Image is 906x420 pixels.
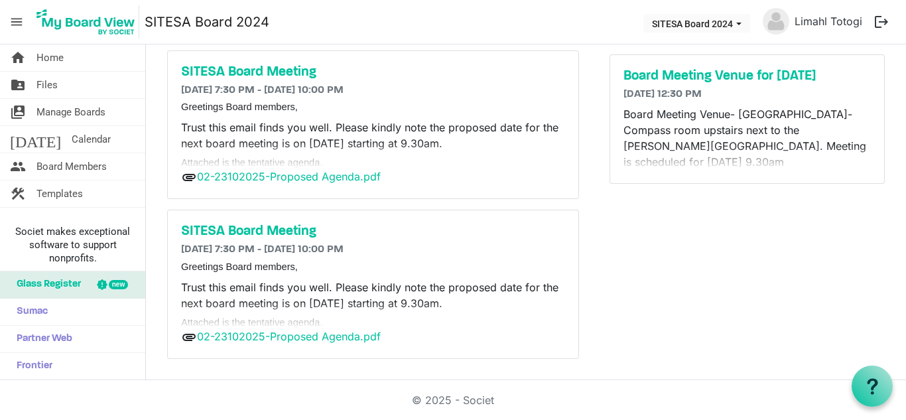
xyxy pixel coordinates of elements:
[36,180,83,207] span: Templates
[10,326,72,352] span: Partner Web
[10,99,26,125] span: switch_account
[181,64,565,80] a: SITESA Board Meeting
[181,102,565,113] p: Greetings Board members,
[763,8,789,35] img: no-profile-picture.svg
[36,44,64,71] span: Home
[10,271,81,298] span: Glass Register
[10,153,26,180] span: people
[181,119,565,151] p: Trust this email finds you well. Please kindly note the proposed date for the next board meeting ...
[10,44,26,71] span: home
[412,393,494,407] a: © 2025 - Societ
[181,262,565,273] p: Greetings Board members,
[197,330,381,343] a: 02-23102025-Proposed Agenda.pdf
[181,169,197,185] span: attachment
[32,5,139,38] img: My Board View Logo
[623,68,871,84] a: Board Meeting Venue for [DATE]
[36,99,105,125] span: Manage Boards
[10,299,48,325] span: Sumac
[181,318,565,328] p: Attached is the tentative agenda.
[145,9,269,35] a: SITESA Board 2024
[10,180,26,207] span: construction
[181,84,565,97] h6: [DATE] 7:30 PM - [DATE] 10:00 PM
[4,9,29,35] span: menu
[181,244,565,256] h6: [DATE] 7:30 PM - [DATE] 10:00 PM
[181,158,565,169] p: Attached is the tentative agenda.
[32,5,145,38] a: My Board View Logo
[623,106,871,170] div: Board Meeting Venue- [GEOGRAPHIC_DATA]-Compass room upstairs next to the [PERSON_NAME][GEOGRAPHIC...
[72,126,111,153] span: Calendar
[623,89,702,100] span: [DATE] 12:30 PM
[181,279,565,311] p: Trust this email finds you well. Please kindly note the proposed date for the next board meeting ...
[181,224,565,240] a: SITESA Board Meeting
[197,170,381,183] a: 02-23102025-Proposed Agenda.pdf
[868,8,895,36] button: logout
[789,8,868,35] a: Limahl Totogi
[10,126,61,153] span: [DATE]
[10,72,26,98] span: folder_shared
[36,153,107,180] span: Board Members
[181,329,197,345] span: attachment
[109,280,128,289] div: new
[643,14,750,33] button: SITESA Board 2024 dropdownbutton
[36,72,58,98] span: Files
[10,353,52,380] span: Frontier
[6,225,139,265] span: Societ makes exceptional software to support nonprofits.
